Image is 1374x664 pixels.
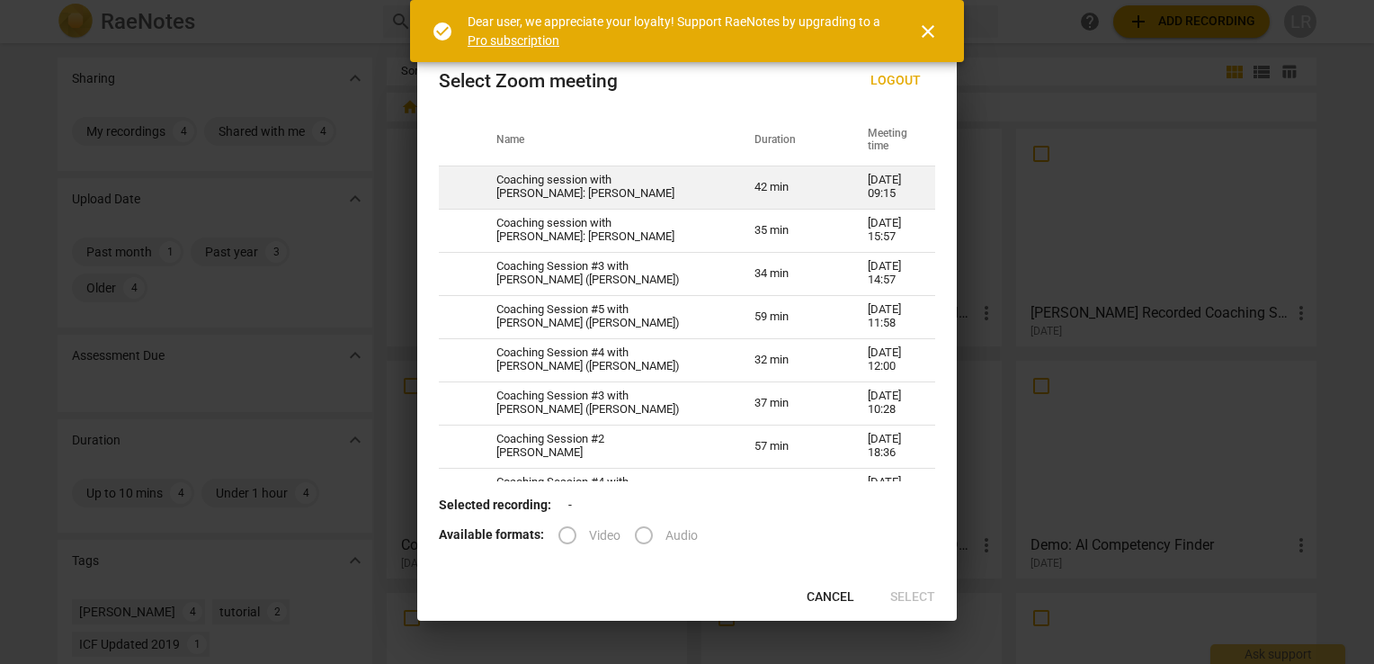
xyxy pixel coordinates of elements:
span: Video [589,526,620,545]
td: Coaching Session #5 with [PERSON_NAME] ([PERSON_NAME]) [475,295,733,338]
td: Coaching Session #4 with [PERSON_NAME] ([PERSON_NAME]) [475,338,733,381]
div: Dear user, we appreciate your loyalty! Support RaeNotes by upgrading to a [468,13,885,49]
td: 37 min [733,381,846,425]
td: Coaching Session #3 with [PERSON_NAME] ([PERSON_NAME]) [475,381,733,425]
th: Duration [733,115,846,166]
td: Coaching Session #4 with [PERSON_NAME] ([PERSON_NAME]) [475,468,733,511]
td: [DATE] 14:57 [846,468,935,511]
span: Audio [665,526,698,545]
button: Cancel [792,581,869,614]
th: Meeting time [846,115,935,166]
td: [DATE] 10:28 [846,381,935,425]
th: Name [475,115,733,166]
a: Pro subscription [468,33,559,48]
button: Close [906,10,950,53]
td: Coaching Session #2 [PERSON_NAME] [475,425,733,468]
td: Coaching Session #3 with [PERSON_NAME] ([PERSON_NAME]) [475,252,733,295]
b: Available formats: [439,527,544,542]
span: check_circle [432,21,453,42]
td: Coaching session with [PERSON_NAME]: [PERSON_NAME] [475,166,733,209]
b: Selected recording: [439,498,551,512]
button: Logout [856,65,935,97]
td: [DATE] 15:57 [846,209,935,252]
td: [DATE] 09:15 [846,166,935,209]
span: Logout [870,72,921,90]
div: Select Zoom meeting [439,70,618,93]
span: close [917,21,939,42]
td: 59 min [733,295,846,338]
td: 35 min [733,209,846,252]
div: File type [558,527,712,542]
td: 57 min [733,425,846,468]
td: Coaching session with [PERSON_NAME]: [PERSON_NAME] [475,209,733,252]
p: - [439,496,935,515]
td: 58 min [733,468,846,511]
td: 42 min [733,166,846,209]
td: [DATE] 14:57 [846,252,935,295]
td: [DATE] 18:36 [846,425,935,468]
td: 34 min [733,252,846,295]
td: [DATE] 11:58 [846,295,935,338]
span: Cancel [807,588,854,606]
td: [DATE] 12:00 [846,338,935,381]
td: 32 min [733,338,846,381]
